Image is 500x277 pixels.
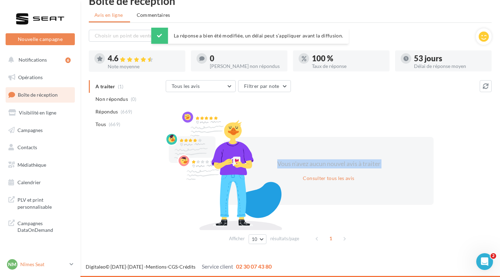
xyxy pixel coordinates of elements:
[17,144,37,150] span: Contacts
[108,55,180,63] div: 4.6
[4,123,76,138] a: Campagnes
[8,261,16,268] span: Nm
[65,57,71,63] div: 6
[17,219,72,234] span: Campagnes DataOnDemand
[238,80,291,92] button: Filtrer par note
[131,96,137,102] span: (0)
[95,33,198,39] span: Choisir un point de vente ou un code magasin
[4,53,73,67] button: Notifications 6
[414,55,486,62] div: 53 jours
[17,179,41,185] span: Calendrier
[86,264,272,270] span: © [DATE]-[DATE] - - -
[300,174,357,182] button: Consulter tous les avis
[18,74,43,80] span: Opérations
[312,64,384,69] div: Taux de réponse
[146,264,166,270] a: Mentions
[89,30,211,42] button: Choisir un point de vente ou un code magasin
[210,55,282,62] div: 0
[236,263,272,270] span: 02 30 07 43 80
[17,162,46,168] span: Médiathèque
[4,70,76,85] a: Opérations
[109,122,121,127] span: (669)
[6,258,75,271] a: Nm Nîmes Seat
[137,12,170,19] span: Commentaires
[17,127,43,133] span: Campagnes
[172,83,200,89] span: Tous les avis
[4,105,76,120] a: Visibilité en ligne
[325,233,336,244] span: 1
[108,64,180,69] div: Note moyenne
[4,216,76,236] a: Campagnes DataOnDemand
[229,235,245,242] span: Afficher
[179,264,195,270] a: Crédits
[4,175,76,190] a: Calendrier
[252,236,258,242] span: 10
[19,110,56,116] span: Visibilité en ligne
[414,64,486,69] div: Délai de réponse moyen
[168,264,178,270] a: CGS
[4,192,76,213] a: PLV et print personnalisable
[270,235,299,242] span: résultats/page
[121,109,133,115] span: (669)
[476,253,493,270] iframe: Intercom live chat
[17,195,72,210] span: PLV et print personnalisable
[4,87,76,102] a: Boîte de réception
[18,92,58,98] span: Boîte de réception
[4,140,76,155] a: Contacts
[491,253,496,259] span: 2
[86,264,106,270] a: Digitaleo
[95,96,128,103] span: Non répondus
[269,159,389,168] div: Vous n'avez aucun nouvel avis à traiter
[312,55,384,62] div: 100 %
[210,64,282,69] div: [PERSON_NAME] non répondus
[20,261,67,268] p: Nîmes Seat
[4,158,76,172] a: Médiathèque
[6,33,75,45] button: Nouvelle campagne
[95,108,118,115] span: Répondus
[249,234,266,244] button: 10
[166,80,236,92] button: Tous les avis
[151,28,349,44] div: La réponse a bien été modifiée, un délai peut s’appliquer avant la diffusion.
[19,57,47,63] span: Notifications
[202,263,233,270] span: Service client
[95,121,106,128] span: Tous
